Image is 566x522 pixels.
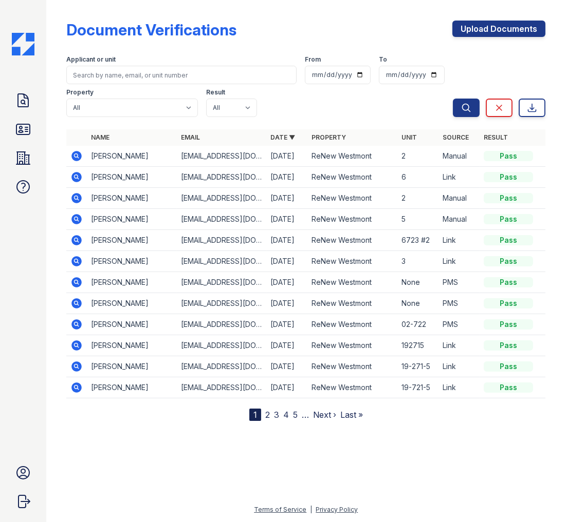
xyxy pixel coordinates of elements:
[340,410,363,420] a: Last »
[397,146,439,167] td: 2
[439,272,480,293] td: PMS
[439,146,480,167] td: Manual
[308,356,398,377] td: ReNew Westmont
[91,133,109,141] a: Name
[177,146,267,167] td: [EMAIL_ADDRESS][DOMAIN_NAME]
[267,356,308,377] td: [DATE]
[87,230,177,251] td: [PERSON_NAME]
[308,188,398,209] td: ReNew Westmont
[177,293,267,314] td: [EMAIL_ADDRESS][DOMAIN_NAME]
[177,314,267,335] td: [EMAIL_ADDRESS][DOMAIN_NAME]
[87,293,177,314] td: [PERSON_NAME]
[181,133,200,141] a: Email
[274,410,279,420] a: 3
[439,167,480,188] td: Link
[308,314,398,335] td: ReNew Westmont
[397,272,439,293] td: None
[484,298,533,308] div: Pass
[177,251,267,272] td: [EMAIL_ADDRESS][DOMAIN_NAME]
[12,33,34,55] img: CE_Icon_Blue-c292c112584629df590d857e76928e9f676e5b41ef8f769ba2f05ee15b207248.png
[397,293,439,314] td: None
[313,410,336,420] a: Next ›
[267,146,308,167] td: [DATE]
[249,409,261,421] div: 1
[397,188,439,209] td: 2
[397,209,439,230] td: 5
[267,167,308,188] td: [DATE]
[439,251,480,272] td: Link
[177,335,267,356] td: [EMAIL_ADDRESS][DOMAIN_NAME]
[87,146,177,167] td: [PERSON_NAME]
[484,277,533,287] div: Pass
[267,188,308,209] td: [DATE]
[484,340,533,351] div: Pass
[283,410,289,420] a: 4
[484,193,533,203] div: Pass
[177,230,267,251] td: [EMAIL_ADDRESS][DOMAIN_NAME]
[265,410,270,420] a: 2
[308,209,398,230] td: ReNew Westmont
[177,209,267,230] td: [EMAIL_ADDRESS][DOMAIN_NAME]
[439,209,480,230] td: Manual
[397,356,439,377] td: 19-271-5
[267,377,308,398] td: [DATE]
[305,55,321,64] label: From
[397,314,439,335] td: 02-722
[302,409,309,421] span: …
[66,66,297,84] input: Search by name, email, or unit number
[177,188,267,209] td: [EMAIL_ADDRESS][DOMAIN_NAME]
[310,506,312,513] div: |
[397,251,439,272] td: 3
[87,377,177,398] td: [PERSON_NAME]
[177,356,267,377] td: [EMAIL_ADDRESS][DOMAIN_NAME]
[439,293,480,314] td: PMS
[484,382,533,393] div: Pass
[87,356,177,377] td: [PERSON_NAME]
[66,88,94,96] label: Property
[87,209,177,230] td: [PERSON_NAME]
[439,188,480,209] td: Manual
[308,146,398,167] td: ReNew Westmont
[267,209,308,230] td: [DATE]
[87,188,177,209] td: [PERSON_NAME]
[177,377,267,398] td: [EMAIL_ADDRESS][DOMAIN_NAME]
[66,21,236,39] div: Document Verifications
[308,272,398,293] td: ReNew Westmont
[267,314,308,335] td: [DATE]
[484,319,533,330] div: Pass
[177,272,267,293] td: [EMAIL_ADDRESS][DOMAIN_NAME]
[439,230,480,251] td: Link
[254,506,306,513] a: Terms of Service
[439,356,480,377] td: Link
[452,21,545,37] a: Upload Documents
[308,293,398,314] td: ReNew Westmont
[87,251,177,272] td: [PERSON_NAME]
[267,272,308,293] td: [DATE]
[87,167,177,188] td: [PERSON_NAME]
[87,335,177,356] td: [PERSON_NAME]
[397,230,439,251] td: 6723 #2
[439,335,480,356] td: Link
[308,251,398,272] td: ReNew Westmont
[206,88,225,96] label: Result
[379,55,387,64] label: To
[267,251,308,272] td: [DATE]
[397,377,439,398] td: 19-721-5
[484,172,533,182] div: Pass
[397,167,439,188] td: 6
[397,335,439,356] td: 192715
[267,335,308,356] td: [DATE]
[308,335,398,356] td: ReNew Westmont
[484,235,533,245] div: Pass
[439,377,480,398] td: Link
[293,410,298,420] a: 5
[308,377,398,398] td: ReNew Westmont
[308,230,398,251] td: ReNew Westmont
[484,214,533,224] div: Pass
[484,361,533,372] div: Pass
[484,151,533,161] div: Pass
[87,272,177,293] td: [PERSON_NAME]
[66,55,116,64] label: Applicant or unit
[439,314,480,335] td: PMS
[267,293,308,314] td: [DATE]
